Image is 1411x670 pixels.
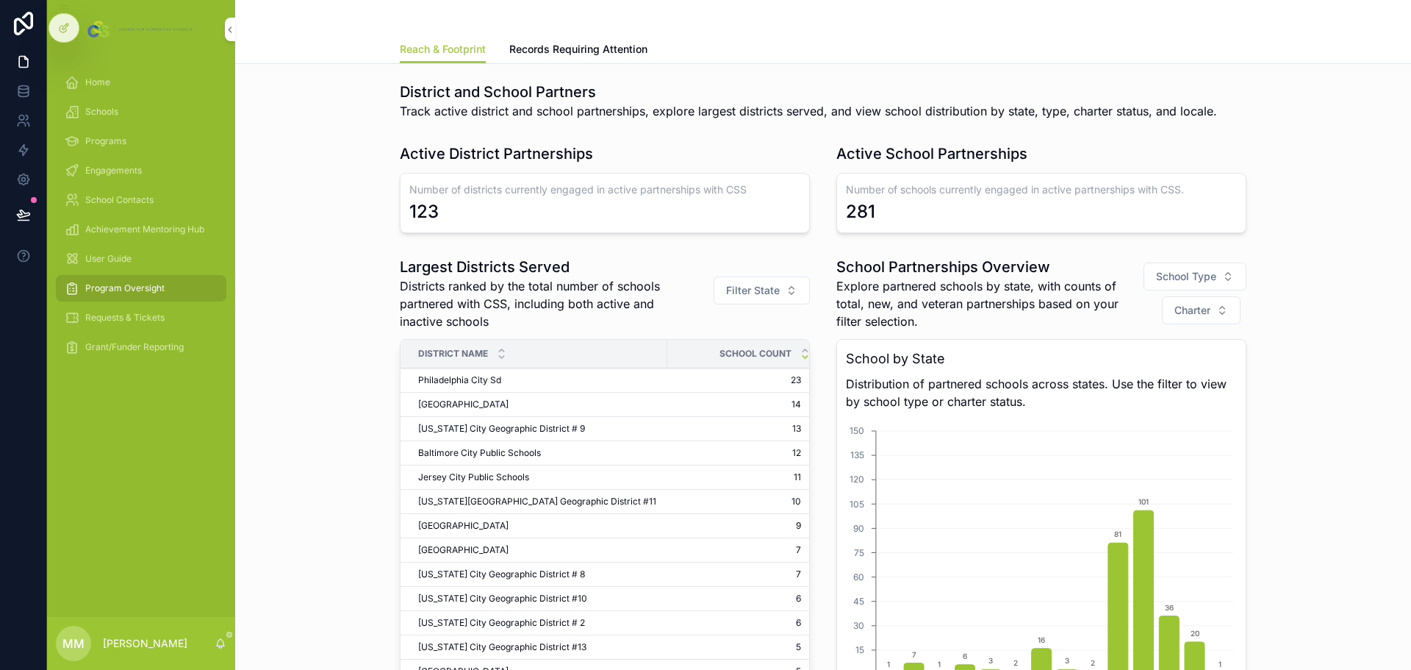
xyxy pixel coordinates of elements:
[418,544,509,556] span: [GEOGRAPHIC_DATA]
[400,102,1217,120] span: Track active district and school partnerships, explore largest districts served, and view school ...
[667,471,801,483] a: 11
[1091,658,1095,667] text: 2
[418,447,541,459] span: Baltimore City Public Schools
[963,652,967,660] text: 6
[1218,660,1221,669] text: 1
[887,660,890,669] text: 1
[85,194,154,206] span: School Contacts
[853,523,864,534] tspan: 90
[103,636,187,651] p: [PERSON_NAME]
[85,341,184,353] span: Grant/Funder Reporting
[850,499,864,510] tspan: 105
[912,650,916,659] text: 7
[56,157,226,184] a: Engagements
[418,520,509,532] span: [GEOGRAPHIC_DATA]
[938,660,941,669] text: 1
[667,399,801,410] a: 14
[836,277,1136,330] span: Explore partnered schools by state, with counts of total, new, and veteran partnerships based on ...
[85,18,197,41] img: App logo
[667,593,801,605] a: 6
[418,399,658,410] a: [GEOGRAPHIC_DATA]
[85,165,142,177] span: Engagements
[667,544,801,556] a: 7
[846,182,1237,197] h3: Number of schools currently engaged in active partnerships with CSS.
[667,569,801,580] a: 7
[1114,530,1121,538] text: 81
[726,283,780,298] span: Filter State
[56,128,226,154] a: Programs
[418,617,585,629] span: [US_STATE] City Geographic District # 2
[854,547,864,558] tspan: 75
[418,617,658,629] a: [US_STATE] City Geographic District # 2
[714,277,810,304] button: Select Button
[846,349,1237,369] h3: School by State
[1191,629,1199,638] text: 20
[418,423,658,435] a: [US_STATE] City Geographic District # 9
[409,200,439,224] div: 123
[85,282,165,294] span: Program Oversight
[836,257,1136,277] h1: School Partnerships Overview
[667,447,801,459] a: 12
[1156,269,1216,284] span: School Type
[509,42,647,57] span: Records Requiring Attention
[1013,658,1018,667] text: 2
[418,471,658,483] a: Jersey City Public Schools
[85,224,204,235] span: Achievement Mentoring Hub
[418,374,658,386] a: Philadelphia City Sd
[418,569,658,580] a: [US_STATE] City Geographic District # 8
[853,620,864,631] tspan: 30
[667,617,801,629] a: 6
[85,253,132,265] span: User Guide
[418,348,488,360] span: District Name
[418,593,587,605] span: [US_STATE] City Geographic District #10
[400,82,1217,102] h1: District and School Partners
[400,257,700,277] h1: Largest Districts Served
[1038,635,1045,644] text: 16
[47,59,235,379] div: scrollable content
[85,106,118,118] span: Schools
[400,143,593,164] h1: Active District Partnerships
[56,99,226,125] a: Schools
[85,312,165,324] span: Requests & Tickets
[418,520,658,532] a: [GEOGRAPHIC_DATA]
[418,496,656,507] span: [US_STATE][GEOGRAPHIC_DATA] Geographic District #11
[509,36,647,65] a: Records Requiring Attention
[85,76,110,88] span: Home
[62,635,85,652] span: MM
[1174,303,1210,318] span: Charter
[418,374,501,386] span: Philadelphia City Sd
[400,36,486,64] a: Reach & Footprint
[667,520,801,532] a: 9
[667,641,801,653] span: 5
[667,374,801,386] a: 23
[56,275,226,302] a: Program Oversight
[853,571,864,582] tspan: 60
[418,641,586,653] span: [US_STATE] City Geographic District #13
[1143,263,1246,291] button: Select Button
[1065,656,1069,665] text: 3
[988,656,993,665] text: 3
[1162,296,1241,324] button: Select Button
[719,348,791,360] span: School Count
[846,375,1237,410] span: Distribution of partnered schools across states. Use the filter to view by school type or charter...
[418,569,585,580] span: [US_STATE] City Geographic District # 8
[850,449,864,460] tspan: 135
[667,496,801,507] a: 10
[400,42,486,57] span: Reach & Footprint
[667,423,801,435] a: 13
[418,496,658,507] a: [US_STATE][GEOGRAPHIC_DATA] Geographic District #11
[56,216,226,243] a: Achievement Mentoring Hub
[56,246,226,272] a: User Guide
[418,641,658,653] a: [US_STATE] City Geographic District #13
[418,593,658,605] a: [US_STATE] City Geographic District #10
[85,135,126,147] span: Programs
[855,644,864,655] tspan: 15
[418,399,509,410] span: [GEOGRAPHIC_DATA]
